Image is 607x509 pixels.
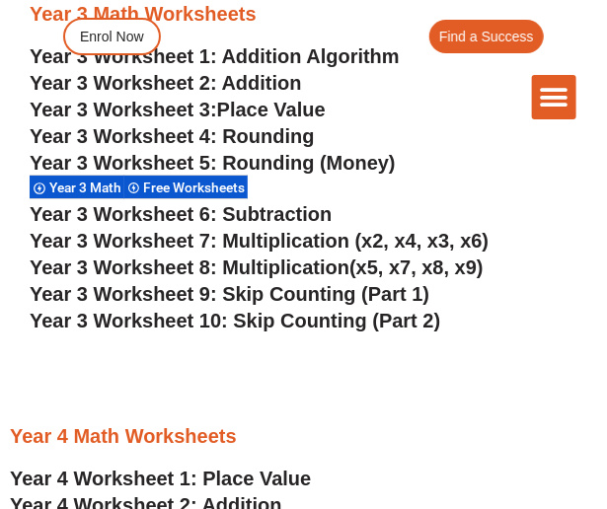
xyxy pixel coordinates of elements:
a: Enrol Now [63,18,161,55]
div: Menu Toggle [532,75,576,119]
span: Find a Success [439,30,534,43]
a: Year 3 Worksheet 10: Skip Counting (Part 2) [30,310,440,331]
a: Year 3 Worksheet 5: Rounding (Money) [30,152,396,174]
iframe: Chat Widget [278,287,607,509]
span: Enrol Now [80,30,144,43]
a: Year 4 Worksheet 1: Place Value [10,468,311,489]
a: Find a Success [429,20,544,53]
span: (x5, x7, x8, x9) [349,256,484,278]
a: Year 3 Worksheet 6: Subtraction [30,203,332,225]
a: Year 3 Worksheet 8: Multiplication(x5, x7, x8, x9) [30,256,484,278]
a: Year 3 Worksheet 4: Rounding [30,125,315,147]
a: Year 3 Worksheet 9: Skip Counting (Part 1) [30,283,429,305]
div: Year 3 Math [30,175,124,199]
div: Free Worksheets [124,175,249,199]
span: Year 3 Math [49,180,127,195]
a: Year 3 Worksheet 7: Multiplication (x2, x4, x3, x6) [30,230,489,252]
span: Year 3 Worksheet 8: Multiplication [30,256,349,278]
span: Free Worksheets [143,180,251,195]
h3: Year 4 Math Worksheets [10,423,597,449]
